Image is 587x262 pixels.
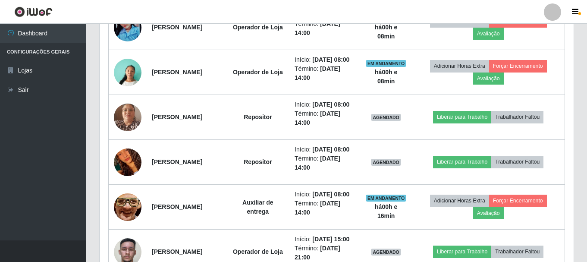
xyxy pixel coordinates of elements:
span: AGENDADO [371,249,401,256]
strong: [PERSON_NAME] [152,69,202,76]
img: CoreUI Logo [14,6,53,17]
button: Adicionar Horas Extra [430,195,489,207]
li: Término: [295,19,355,38]
img: 1734919568838.jpeg [114,9,141,46]
button: Trabalhador Faltou [491,111,543,123]
button: Trabalhador Faltou [491,246,543,258]
img: 1736867005050.jpeg [114,138,141,187]
span: EM ANDAMENTO [366,195,407,202]
strong: [PERSON_NAME] [152,158,202,165]
li: Término: [295,199,355,217]
strong: Repositor [244,114,272,120]
img: 1742865163838.jpeg [114,182,141,232]
strong: [PERSON_NAME] [152,248,202,255]
strong: Repositor [244,158,272,165]
li: Início: [295,235,355,244]
li: Término: [295,154,355,172]
strong: há 00 h e 08 min [375,24,397,40]
li: Início: [295,100,355,109]
strong: Operador de Loja [233,248,283,255]
li: Início: [295,190,355,199]
strong: [PERSON_NAME] [152,114,202,120]
span: AGENDADO [371,114,401,121]
span: AGENDADO [371,159,401,166]
span: EM ANDAMENTO [366,60,407,67]
button: Avaliação [473,73,504,85]
img: 1730323738403.jpeg [114,93,141,142]
time: [DATE] 15:00 [312,236,349,243]
button: Forçar Encerramento [489,60,547,72]
button: Trabalhador Faltou [491,156,543,168]
time: [DATE] 08:00 [312,56,349,63]
li: Início: [295,145,355,154]
img: 1737048991745.jpeg [114,54,141,91]
strong: Operador de Loja [233,24,283,31]
strong: [PERSON_NAME] [152,203,202,210]
li: Término: [295,64,355,82]
li: Término: [295,244,355,262]
time: [DATE] 08:00 [312,191,349,198]
strong: há 00 h e 08 min [375,69,397,85]
button: Liberar para Trabalho [433,246,491,258]
time: [DATE] 08:00 [312,101,349,108]
strong: [PERSON_NAME] [152,24,202,31]
button: Forçar Encerramento [489,195,547,207]
button: Adicionar Horas Extra [430,60,489,72]
button: Liberar para Trabalho [433,111,491,123]
time: [DATE] 08:00 [312,146,349,153]
strong: Operador de Loja [233,69,283,76]
li: Término: [295,109,355,127]
button: Liberar para Trabalho [433,156,491,168]
strong: há 00 h e 16 min [375,203,397,219]
button: Avaliação [473,207,504,219]
li: Início: [295,55,355,64]
strong: Auxiliar de entrega [242,199,273,215]
button: Avaliação [473,28,504,40]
